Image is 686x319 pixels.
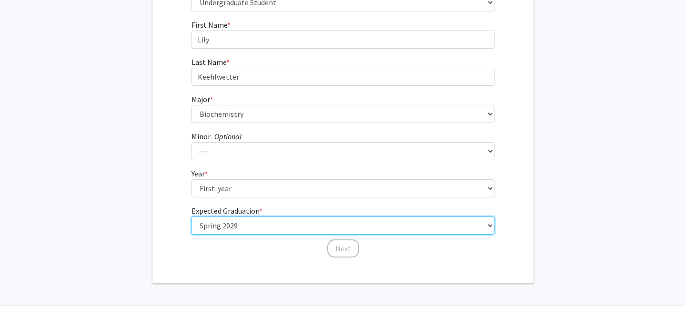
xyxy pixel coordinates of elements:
[7,276,40,312] iframe: Chat
[192,93,213,105] label: Major
[192,168,208,179] label: Year
[192,131,242,142] label: Minor
[192,57,226,67] span: Last Name
[327,239,359,257] button: Next
[192,20,227,30] span: First Name
[211,132,242,141] i: - Optional
[192,205,262,216] label: Expected Graduation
